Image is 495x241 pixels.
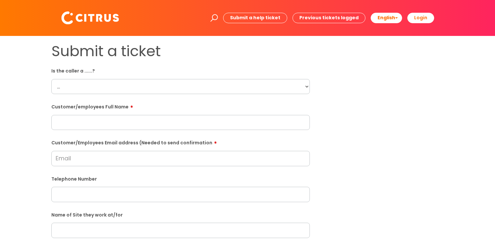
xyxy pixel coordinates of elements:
[51,138,310,146] label: Customer/Employees Email address (Needed to send confirmation
[51,211,310,218] label: Name of Site they work at/for
[51,175,310,182] label: Telephone Number
[223,13,287,23] a: Submit a help ticket
[407,13,434,23] a: Login
[378,14,395,21] span: English
[51,67,310,74] label: Is the caller a ......?
[51,102,310,110] label: Customer/employees Full Name
[51,42,310,60] h1: Submit a ticket
[292,13,365,23] a: Previous tickets logged
[51,151,310,166] input: Email
[414,14,427,21] b: Login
